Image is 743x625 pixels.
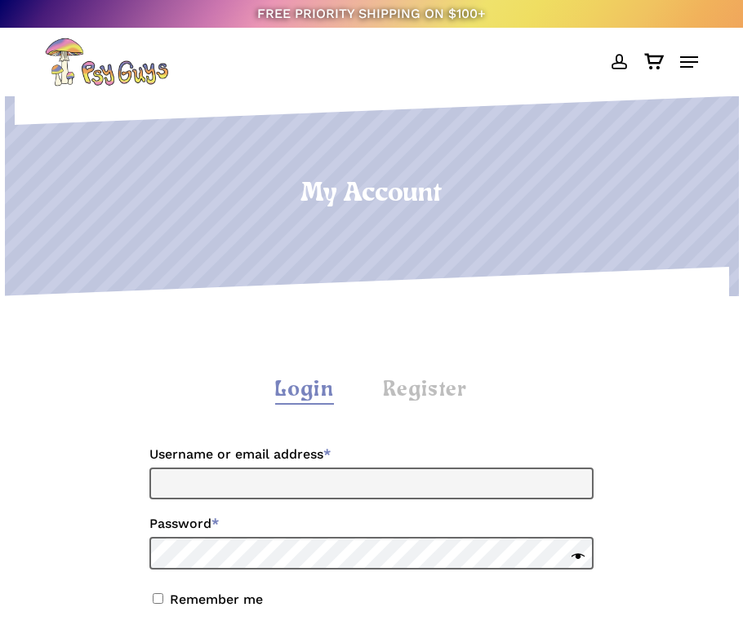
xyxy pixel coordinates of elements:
[170,592,263,607] label: Remember me
[383,376,467,405] div: Register
[275,376,334,405] div: Login
[149,511,594,537] label: Password
[45,38,169,86] img: PsyGuys
[149,441,594,468] label: Username or email address
[635,38,672,86] a: Cart
[680,54,698,70] a: Navigation Menu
